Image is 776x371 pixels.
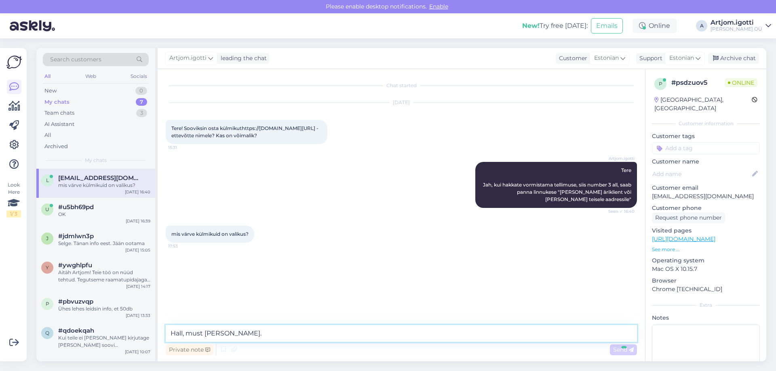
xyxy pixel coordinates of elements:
span: #pbvuzvqp [58,298,93,305]
div: Customer [556,54,587,63]
span: Online [725,78,757,87]
div: All [44,131,51,139]
div: [DATE] 15:05 [125,247,150,253]
span: 17:53 [168,243,198,249]
div: OK [58,211,150,218]
div: leading the chat [217,54,267,63]
div: [PERSON_NAME] OÜ [711,26,762,32]
div: [DATE] 16:39 [126,218,150,224]
span: My chats [85,157,107,164]
span: mis värve külmikuid on valikus? [171,231,249,237]
p: Customer email [652,184,760,192]
div: Team chats [44,109,74,117]
span: Tere! Sooviksin osta külmikuthttps://[DOMAIN_NAME][URL] - ettevõtte nimele? Kas on võimalik? [171,125,320,138]
div: Archived [44,143,68,151]
div: [DATE] 10:07 [125,349,150,355]
span: y [46,264,49,270]
p: Customer name [652,157,760,166]
div: Look Here [6,181,21,218]
div: [GEOGRAPHIC_DATA], [GEOGRAPHIC_DATA] [654,96,752,113]
div: Online [633,19,677,33]
div: 3 [136,109,147,117]
span: #jdmlwn3p [58,233,94,240]
div: # psdzuov5 [671,78,725,88]
div: [DATE] 13:33 [126,312,150,319]
div: Aitäh Artjom! Teie töö on nüüd tehtud. Tegutseme raamatupidajaga edasi... [58,269,150,283]
div: My chats [44,98,70,106]
span: 15:31 [168,145,198,151]
p: See more ... [652,246,760,253]
span: l [46,177,49,183]
button: Emails [591,18,623,34]
p: Chrome [TECHNICAL_ID] [652,285,760,293]
div: 7 [136,98,147,106]
div: Customer information [652,120,760,127]
b: New! [522,22,540,29]
div: Artjom.igotti [711,19,762,26]
span: Seen ✓ 16:40 [604,208,635,214]
div: [DATE] 14:17 [126,283,150,289]
div: Archive chat [708,53,759,64]
input: Add a tag [652,142,760,154]
span: p [659,81,662,87]
span: q [45,330,49,336]
span: #ywghlpfu [58,262,92,269]
span: #qdoekqah [58,327,94,334]
div: Web [84,71,98,82]
span: j [46,235,48,241]
div: Chat started [166,82,637,89]
span: Artjom.igotti [169,54,207,63]
span: u [45,206,49,212]
p: Customer phone [652,204,760,212]
span: liina.liiv@gmail.com [58,174,142,182]
p: Mac OS X 10.15.7 [652,265,760,273]
a: Artjom.igotti[PERSON_NAME] OÜ [711,19,771,32]
div: 1 / 3 [6,210,21,218]
div: 0 [135,87,147,95]
div: All [43,71,52,82]
span: p [46,301,49,307]
p: Customer tags [652,132,760,140]
span: Artjom.igotti [604,155,635,161]
span: Estonian [594,54,619,63]
p: [EMAIL_ADDRESS][DOMAIN_NAME] [652,192,760,201]
div: Kui teile ei [PERSON_NAME] kirjutage [PERSON_NAME] soovi [EMAIL_ADDRESS][DOMAIN_NAME], proovime v... [58,334,150,349]
div: Ühes lehes leidsin info, et 50db [58,305,150,312]
div: mis värve külmikuid on valikus? [58,182,150,189]
div: Request phone number [652,212,725,223]
div: Socials [129,71,149,82]
p: Visited pages [652,226,760,235]
a: [URL][DOMAIN_NAME] [652,235,715,243]
span: Estonian [669,54,694,63]
p: Operating system [652,256,760,265]
div: Try free [DATE]: [522,21,588,31]
div: Support [636,54,662,63]
p: Browser [652,277,760,285]
span: #u5bh69pd [58,203,94,211]
span: Tere Jah, kui hakkate vormistama tellimuse, siis number 3 all, saab panna linnukese "[PERSON_NAME... [483,167,633,202]
input: Add name [652,170,751,178]
div: [DATE] 16:40 [125,189,150,195]
div: Extra [652,302,760,309]
div: AI Assistant [44,120,74,128]
p: Notes [652,314,760,322]
div: [DATE] [166,99,637,106]
img: Askly Logo [6,54,22,70]
div: A [696,20,707,31]
span: Enable [427,3,451,10]
div: Selge. Tänan info eest. Jään ootama [58,240,150,247]
div: New [44,87,57,95]
span: Search customers [50,55,101,64]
